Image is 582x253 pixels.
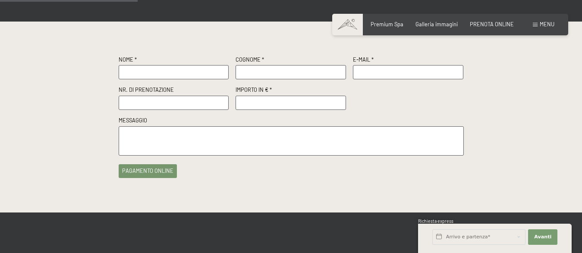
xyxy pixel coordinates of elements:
[353,56,463,66] label: E-Mail *
[418,219,453,224] span: Richiesta express
[534,234,551,241] span: Avanti
[236,86,346,96] label: Importo in € *
[119,86,229,96] label: Nr. di prenotazione
[119,117,464,126] label: Messaggio
[470,21,514,28] a: PRENOTA ONLINE
[119,56,229,66] label: Nome *
[236,56,346,66] label: Cognome *
[415,21,458,28] a: Galleria immagini
[119,164,177,178] button: pagamento online
[528,229,557,245] button: Avanti
[540,21,554,28] span: Menu
[371,21,403,28] a: Premium Spa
